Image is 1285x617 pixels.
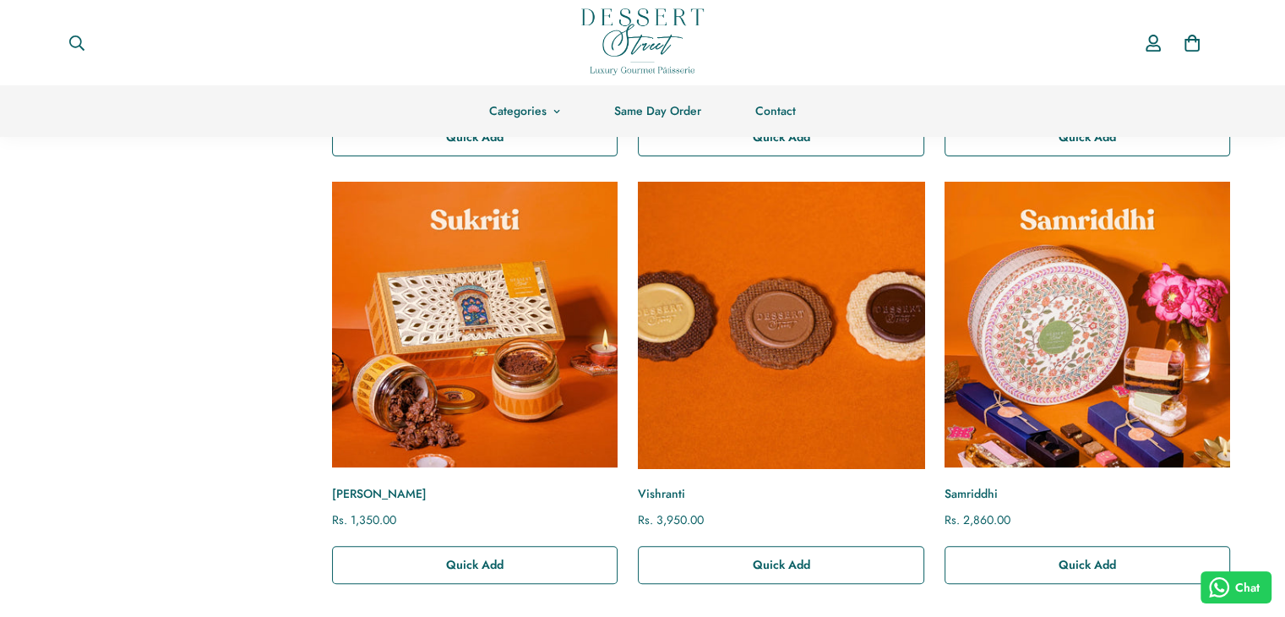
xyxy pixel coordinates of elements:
[638,118,923,156] button: Quick Add
[446,128,504,145] span: Quick Add
[1201,571,1272,603] button: Chat
[332,118,618,156] button: Quick Add
[332,546,618,584] button: Quick Add
[728,85,823,137] a: Contact
[332,511,396,528] span: Rs. 1,350.00
[945,485,1230,503] a: Samriddhi
[1059,128,1116,145] span: Quick Add
[638,485,923,503] a: Vishranti
[752,128,809,145] span: Quick Add
[945,118,1230,156] button: Quick Add
[332,182,618,467] a: Sukriti
[752,556,809,573] span: Quick Add
[587,85,728,137] a: Same Day Order
[1059,556,1116,573] span: Quick Add
[623,167,938,482] img: Vishranti
[581,8,704,75] img: Dessert Street
[638,511,704,528] span: Rs. 3,950.00
[638,182,923,467] a: Vishranti
[446,556,504,573] span: Quick Add
[945,546,1230,584] button: Quick Add
[945,511,1010,528] span: Rs. 2,860.00
[1173,24,1211,63] a: 0
[1235,579,1260,597] span: Chat
[55,25,99,62] button: Search
[638,546,923,584] button: Quick Add
[945,182,1230,467] a: Samriddhi
[462,85,587,137] a: Categories
[332,485,618,503] a: [PERSON_NAME]
[1134,19,1173,68] a: Account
